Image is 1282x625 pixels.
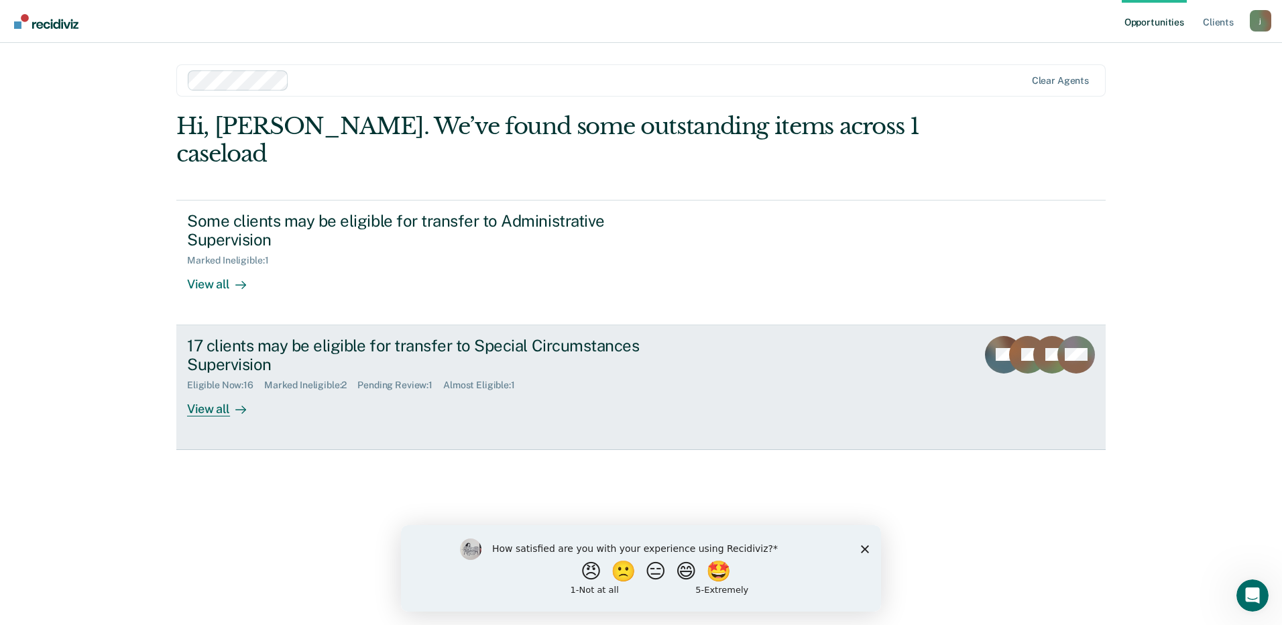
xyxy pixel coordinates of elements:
iframe: Survey by Kim from Recidiviz [401,525,881,612]
div: Some clients may be eligible for transfer to Administrative Supervision [187,211,658,250]
div: Clear agents [1032,75,1089,87]
div: Marked Ineligible : 2 [264,380,357,391]
div: Eligible Now : 16 [187,380,264,391]
div: 17 clients may be eligible for transfer to Special Circumstances Supervision [187,336,658,375]
div: Hi, [PERSON_NAME]. We’ve found some outstanding items across 1 caseload [176,113,920,168]
button: Profile dropdown button [1250,10,1271,32]
div: View all [187,391,262,417]
div: Pending Review : 1 [357,380,443,391]
div: Marked Ineligible : 1 [187,255,279,266]
a: Some clients may be eligible for transfer to Administrative SupervisionMarked Ineligible:1View all [176,200,1106,325]
a: 17 clients may be eligible for transfer to Special Circumstances SupervisionEligible Now:16Marked... [176,325,1106,450]
img: Recidiviz [14,14,78,29]
div: j [1250,10,1271,32]
div: Almost Eligible : 1 [443,380,526,391]
div: View all [187,266,262,292]
iframe: Intercom live chat [1236,579,1269,612]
